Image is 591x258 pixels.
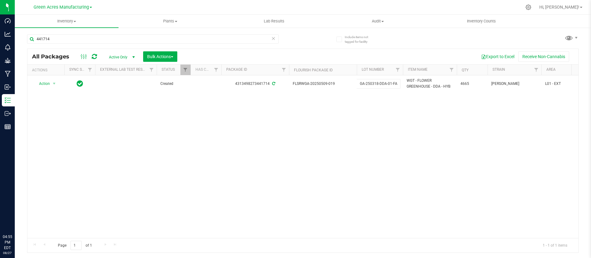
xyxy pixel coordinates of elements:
[477,51,518,62] button: Export to Excel
[538,241,572,250] span: 1 - 1 of 1 items
[407,78,453,89] span: WGT - FLOWER GREENHOUSE - DDA - HYB
[143,51,177,62] button: Bulk Actions
[5,124,11,130] inline-svg: Reports
[362,67,384,72] a: Lot Number
[271,34,275,42] span: Clear
[220,81,290,87] div: 4313498273441714
[5,18,11,24] inline-svg: Dashboard
[3,234,12,251] p: 04:55 PM EDT
[15,18,119,24] span: Inventory
[279,65,289,75] a: Filter
[545,81,584,87] span: L01 - EXT
[492,67,505,72] a: Strain
[211,65,221,75] a: Filter
[27,34,279,44] input: Search Package ID, Item Name, SKU, Lot or Part Number...
[18,208,26,215] iframe: Resource center unread badge
[345,35,376,44] span: Include items not tagged for facility
[100,67,148,72] a: External Lab Test Result
[393,65,403,75] a: Filter
[77,79,83,88] span: In Sync
[271,81,275,86] span: Sync from Compliance System
[518,51,569,62] button: Receive Non-Cannabis
[50,79,58,88] span: select
[147,54,173,59] span: Bulk Actions
[460,81,484,87] span: 4665
[255,18,293,24] span: Lab Results
[6,209,25,227] iframe: Resource center
[5,44,11,50] inline-svg: Monitoring
[5,58,11,64] inline-svg: Grow
[32,53,75,60] span: All Packages
[3,251,12,255] p: 08/27
[539,5,579,10] span: Hi, [PERSON_NAME]!
[5,84,11,90] inline-svg: Inbound
[34,79,50,88] span: Action
[160,81,187,87] span: Created
[5,31,11,37] inline-svg: Analytics
[5,97,11,103] inline-svg: Inventory
[491,81,538,87] span: [PERSON_NAME]
[222,15,326,28] a: Lab Results
[546,67,556,72] a: Area
[53,241,97,250] span: Page of 1
[5,71,11,77] inline-svg: Manufacturing
[293,81,353,87] span: FLSRWGA-20250509-019
[226,67,247,72] a: Package ID
[531,65,541,75] a: Filter
[326,18,429,24] span: Audit
[408,67,428,72] a: Item Name
[147,65,157,75] a: Filter
[459,18,504,24] span: Inventory Counts
[32,68,62,72] div: Actions
[5,110,11,117] inline-svg: Outbound
[119,18,222,24] span: Plants
[430,15,533,28] a: Inventory Counts
[525,4,532,10] div: Manage settings
[326,15,430,28] a: Audit
[69,67,93,72] a: Sync Status
[356,79,400,89] input: lot_number
[162,67,175,72] a: Status
[70,241,82,250] input: 1
[119,15,222,28] a: Plants
[180,65,191,75] a: Filter
[462,68,468,72] a: Qty
[447,65,457,75] a: Filter
[34,5,89,10] span: Green Acres Manufacturing
[191,65,221,75] th: Has COA
[85,65,95,75] a: Filter
[294,68,333,72] a: Flourish Package ID
[15,15,119,28] a: Inventory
